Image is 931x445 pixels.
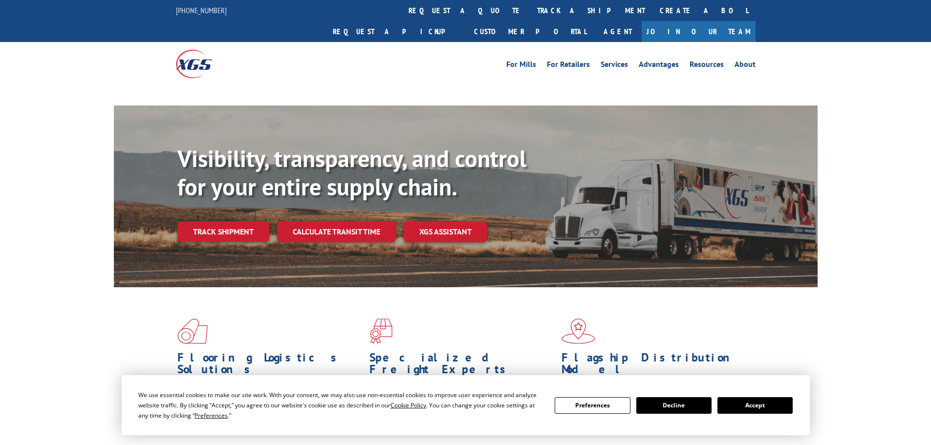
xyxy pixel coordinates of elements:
[506,61,536,71] a: For Mills
[195,411,228,420] span: Preferences
[177,352,362,380] h1: Flooring Logistics Solutions
[369,352,554,380] h1: Specialized Freight Experts
[717,397,793,414] button: Accept
[369,318,392,344] img: xgs-icon-focused-on-flooring-red
[735,61,756,71] a: About
[555,397,630,414] button: Preferences
[642,21,756,42] a: Join Our Team
[404,221,487,242] a: XGS ASSISTANT
[547,61,590,71] a: For Retailers
[177,221,269,242] a: Track shipment
[177,143,526,202] b: Visibility, transparency, and control for your entire supply chain.
[325,21,467,42] a: Request a pickup
[562,318,595,344] img: xgs-icon-flagship-distribution-model-red
[277,221,396,242] a: Calculate transit time
[390,401,426,409] span: Cookie Policy
[176,5,227,15] a: [PHONE_NUMBER]
[562,352,746,380] h1: Flagship Distribution Model
[636,397,712,414] button: Decline
[594,21,642,42] a: Agent
[122,375,810,435] div: Cookie Consent Prompt
[138,390,543,421] div: We use essential cookies to make our site work. With your consent, we may also use non-essential ...
[177,318,208,344] img: xgs-icon-total-supply-chain-intelligence-red
[690,61,724,71] a: Resources
[467,21,594,42] a: Customer Portal
[639,61,679,71] a: Advantages
[601,61,628,71] a: Services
